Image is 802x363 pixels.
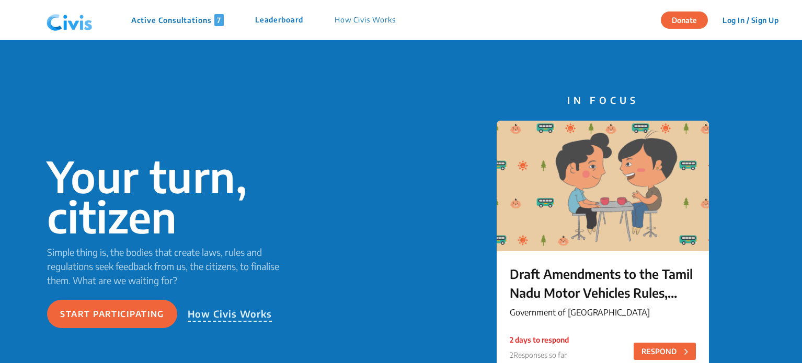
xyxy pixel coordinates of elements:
[497,93,709,107] p: IN FOCUS
[214,14,224,26] span: 7
[335,14,396,26] p: How Civis Works
[510,334,569,345] p: 2 days to respond
[47,245,295,287] p: Simple thing is, the bodies that create laws, rules and regulations seek feedback from us, the ci...
[47,156,295,237] p: Your turn, citizen
[661,11,708,29] button: Donate
[513,350,567,359] span: Responses so far
[510,349,569,360] p: 2
[255,14,303,26] p: Leaderboard
[510,264,696,302] p: Draft Amendments to the Tamil Nadu Motor Vehicles Rules, 1989
[716,12,785,28] button: Log In / Sign Up
[42,5,97,36] img: navlogo.png
[131,14,224,26] p: Active Consultations
[188,307,272,322] p: How Civis Works
[510,306,696,319] p: Government of [GEOGRAPHIC_DATA]
[47,300,177,328] button: Start participating
[634,343,696,360] button: RESPOND
[661,14,716,25] a: Donate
